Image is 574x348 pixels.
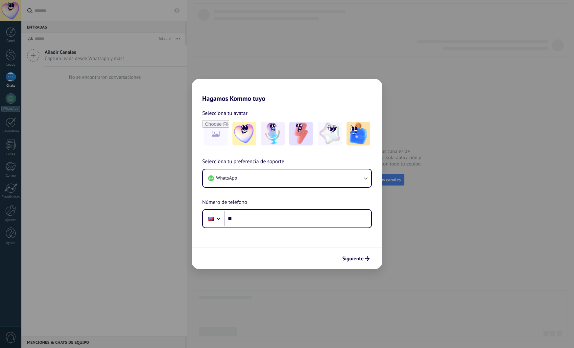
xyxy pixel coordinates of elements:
span: Selecciona tu avatar [202,109,248,118]
button: Siguiente [339,253,372,264]
div: Dominican Republic: + 1 [205,212,217,226]
img: -1.jpeg [232,122,256,145]
button: WhatsApp [203,169,371,187]
img: -5.jpeg [347,122,370,145]
img: -2.jpeg [261,122,285,145]
span: WhatsApp [216,175,237,182]
h2: Hagamos Kommo tuyo [192,79,382,102]
img: -3.jpeg [289,122,313,145]
span: Número de teléfono [202,198,247,207]
span: Siguiente [342,256,364,261]
span: Selecciona tu preferencia de soporte [202,158,284,166]
img: -4.jpeg [318,122,342,145]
